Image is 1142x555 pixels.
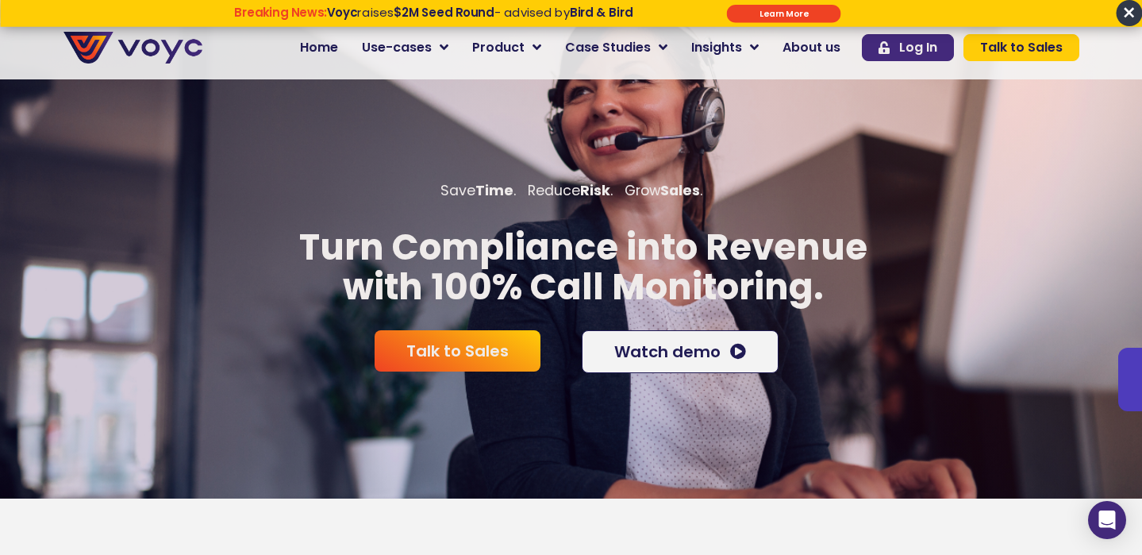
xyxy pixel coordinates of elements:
[660,181,700,200] b: Sales
[782,38,840,57] span: About us
[234,4,327,21] strong: Breaking News:
[771,32,852,64] a: About us
[582,330,779,373] a: Watch demo
[393,4,494,21] strong: $2M Seed Round
[1088,501,1126,539] div: Open Intercom Messenger
[679,32,771,64] a: Insights
[326,4,632,21] span: raises - advised by
[362,38,432,57] span: Use-cases
[406,343,509,359] span: Talk to Sales
[726,5,840,22] div: Submit
[375,330,540,372] a: Talk to Sales
[350,32,460,64] a: Use-cases
[475,181,513,200] b: Time
[614,344,721,360] span: Watch demo
[580,181,610,200] b: Risk
[460,32,553,64] a: Product
[691,38,742,57] span: Insights
[326,4,356,21] strong: Voyc
[288,32,350,64] a: Home
[173,6,692,34] div: Breaking News: Voyc raises $2M Seed Round - advised by Bird & Bird
[553,32,679,64] a: Case Studies
[565,38,651,57] span: Case Studies
[862,34,954,61] a: Log In
[963,34,1079,61] a: Talk to Sales
[300,38,338,57] span: Home
[980,41,1063,54] span: Talk to Sales
[63,32,202,64] img: voyc-full-logo
[569,4,632,21] strong: Bird & Bird
[899,41,937,54] span: Log In
[472,38,525,57] span: Product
